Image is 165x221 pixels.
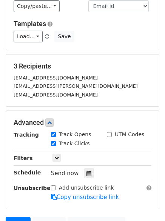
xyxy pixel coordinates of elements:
[14,132,39,138] strong: Tracking
[59,140,90,148] label: Track Clicks
[14,62,151,70] h5: 3 Recipients
[14,20,46,28] a: Templates
[14,170,41,176] strong: Schedule
[115,131,144,139] label: UTM Codes
[51,170,79,177] span: Send now
[51,194,119,201] a: Copy unsubscribe link
[14,155,33,161] strong: Filters
[127,185,165,221] iframe: Chat Widget
[14,83,138,89] small: [EMAIL_ADDRESS][PERSON_NAME][DOMAIN_NAME]
[59,131,91,139] label: Track Opens
[14,118,151,127] h5: Advanced
[14,0,60,12] a: Copy/paste...
[14,31,43,42] a: Load...
[54,31,74,42] button: Save
[14,185,51,191] strong: Unsubscribe
[14,75,98,81] small: [EMAIL_ADDRESS][DOMAIN_NAME]
[14,92,98,98] small: [EMAIL_ADDRESS][DOMAIN_NAME]
[59,184,114,192] label: Add unsubscribe link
